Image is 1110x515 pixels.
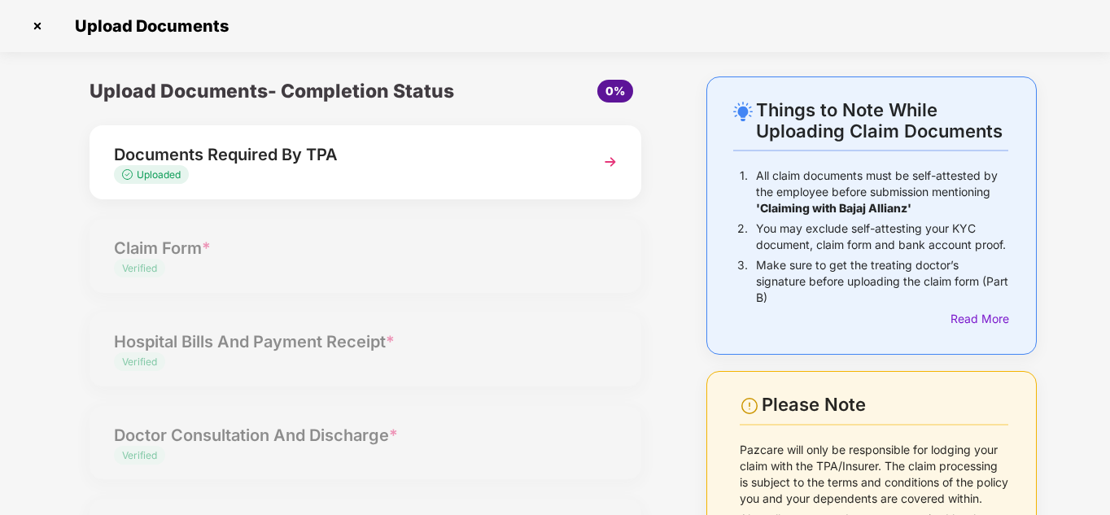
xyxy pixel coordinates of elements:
span: 0% [605,84,625,98]
p: Pazcare will only be responsible for lodging your claim with the TPA/Insurer. The claim processin... [740,442,1009,507]
img: svg+xml;base64,PHN2ZyBpZD0iTmV4dCIgeG1sbnM9Imh0dHA6Ly93d3cudzMub3JnLzIwMDAvc3ZnIiB3aWR0aD0iMzYiIG... [596,147,625,177]
span: Uploaded [137,168,181,181]
img: svg+xml;base64,PHN2ZyBpZD0iQ3Jvc3MtMzJ4MzIiIHhtbG5zPSJodHRwOi8vd3d3LnczLm9yZy8yMDAwL3N2ZyIgd2lkdG... [24,13,50,39]
div: Read More [950,310,1008,328]
div: Documents Required By TPA [114,142,575,168]
b: 'Claiming with Bajaj Allianz' [756,201,911,215]
div: Things to Note While Uploading Claim Documents [756,99,1008,142]
div: Upload Documents- Completion Status [90,76,457,106]
img: svg+xml;base64,PHN2ZyBpZD0iV2FybmluZ18tXzI0eDI0IiBkYXRhLW5hbWU9Ildhcm5pbmcgLSAyNHgyNCIgeG1sbnM9Im... [740,396,759,416]
p: 2. [737,220,748,253]
img: svg+xml;base64,PHN2ZyB4bWxucz0iaHR0cDovL3d3dy53My5vcmcvMjAwMC9zdmciIHdpZHRoPSIxMy4zMzMiIGhlaWdodD... [122,169,137,180]
p: 1. [740,168,748,216]
p: 3. [737,257,748,306]
div: Please Note [762,394,1008,416]
p: All claim documents must be self-attested by the employee before submission mentioning [756,168,1008,216]
p: You may exclude self-attesting your KYC document, claim form and bank account proof. [756,220,1008,253]
p: Make sure to get the treating doctor’s signature before uploading the claim form (Part B) [756,257,1008,306]
img: svg+xml;base64,PHN2ZyB4bWxucz0iaHR0cDovL3d3dy53My5vcmcvMjAwMC9zdmciIHdpZHRoPSIyNC4wOTMiIGhlaWdodD... [733,102,753,121]
span: Upload Documents [59,16,237,36]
